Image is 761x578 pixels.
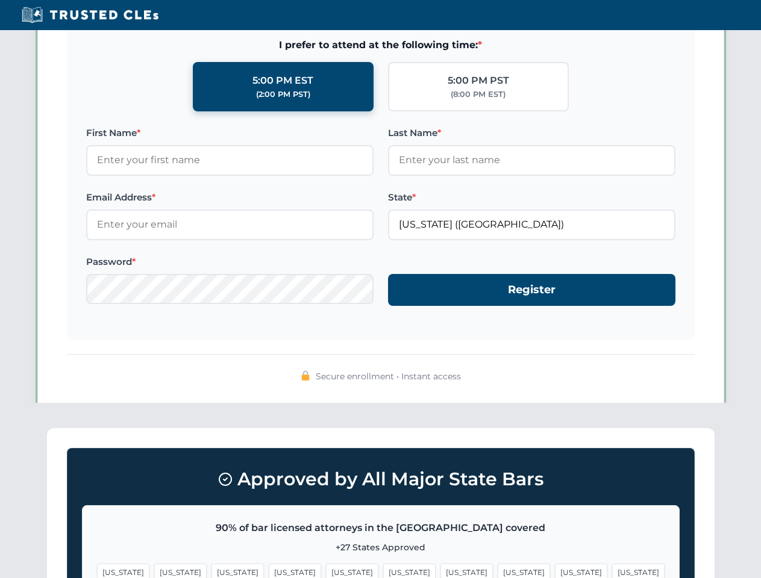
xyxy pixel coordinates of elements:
[388,190,675,205] label: State
[301,371,310,381] img: 🔒
[86,37,675,53] span: I prefer to attend at the following time:
[388,126,675,140] label: Last Name
[388,210,675,240] input: Florida (FL)
[18,6,162,24] img: Trusted CLEs
[451,89,506,101] div: (8:00 PM EST)
[256,89,310,101] div: (2:00 PM PST)
[86,126,374,140] label: First Name
[252,73,313,89] div: 5:00 PM EST
[86,210,374,240] input: Enter your email
[388,145,675,175] input: Enter your last name
[448,73,509,89] div: 5:00 PM PST
[316,370,461,383] span: Secure enrollment • Instant access
[82,463,680,496] h3: Approved by All Major State Bars
[86,190,374,205] label: Email Address
[388,274,675,306] button: Register
[97,520,665,536] p: 90% of bar licensed attorneys in the [GEOGRAPHIC_DATA] covered
[86,145,374,175] input: Enter your first name
[86,255,374,269] label: Password
[97,541,665,554] p: +27 States Approved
